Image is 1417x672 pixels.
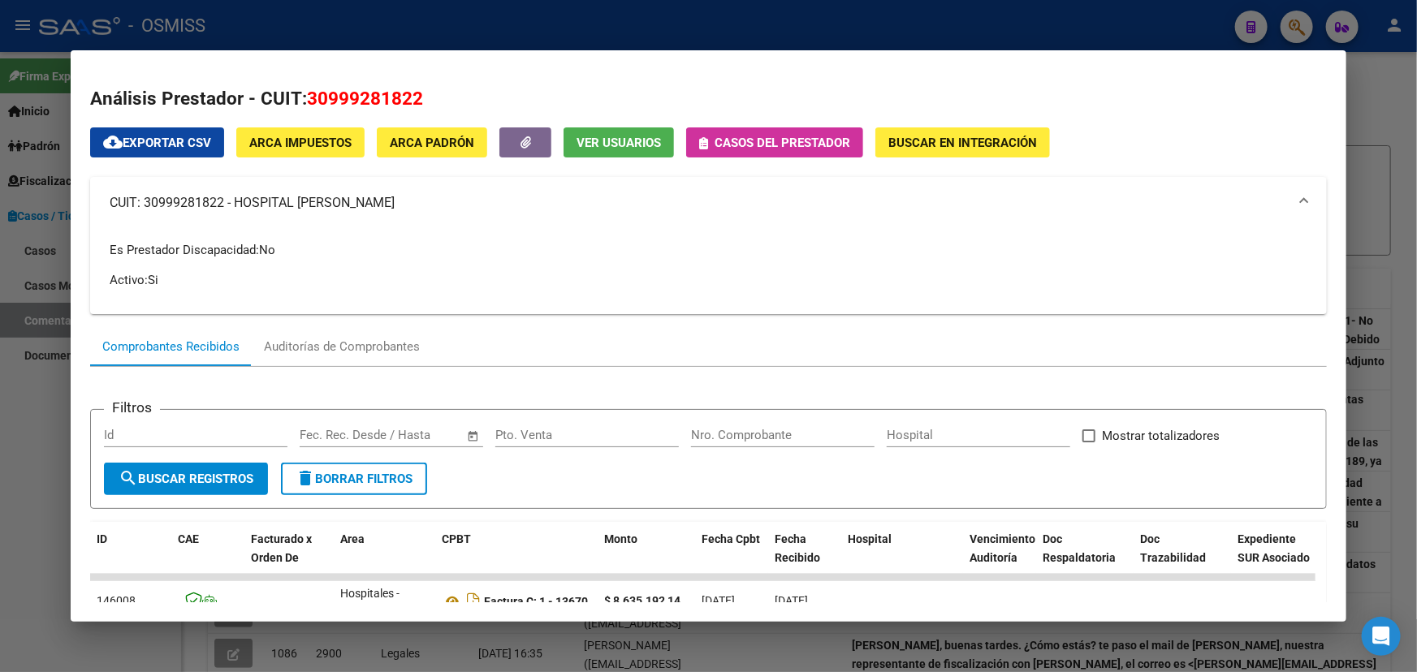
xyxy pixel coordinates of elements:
datatable-header-cell: CAE [171,522,244,593]
span: Ver Usuarios [577,136,661,150]
h2: Análisis Prestador - CUIT: [90,85,1327,113]
span: No [259,243,275,257]
mat-icon: search [119,468,138,488]
span: Borrar Filtros [296,472,413,486]
mat-expansion-panel-header: CUIT: 30999281822 - HOSPITAL [PERSON_NAME] [90,177,1327,229]
datatable-header-cell: Doc Respaldatoria [1036,522,1134,593]
input: Fecha inicio [300,428,365,442]
span: CAE [178,532,199,545]
datatable-header-cell: Doc Trazabilidad [1134,522,1231,593]
p: Activo: [110,271,1307,289]
button: Borrar Filtros [281,463,427,495]
span: Buscar Registros [119,472,253,486]
div: Open Intercom Messenger [1362,617,1401,656]
mat-panel-title: CUIT: 30999281822 - HOSPITAL [PERSON_NAME] [110,193,1288,213]
datatable-header-cell: Monto [598,522,695,593]
span: Fecha Recibido [775,532,820,564]
span: Doc Respaldatoria [1043,532,1116,564]
datatable-header-cell: Vencimiento Auditoría [963,522,1036,593]
div: Comprobantes Recibidos [102,338,240,356]
span: Area [340,532,365,545]
span: CPBT [442,532,471,545]
span: Fecha Cpbt [702,532,760,545]
i: Descargar documento [463,588,484,614]
button: Buscar en Integración [875,127,1050,157]
datatable-header-cell: Area [334,522,435,593]
h3: Filtros [104,397,160,418]
span: [DATE] [702,594,735,607]
button: Ver Usuarios [564,127,674,157]
span: Si [148,273,158,287]
span: Hospitales - Auditoría Médica [340,587,426,618]
span: Vencimiento Auditoría [970,532,1035,564]
strong: Factura C: 1 - 13670 [484,595,588,608]
span: Doc Trazabilidad [1140,532,1206,564]
p: Es Prestador Discapacidad: [110,241,1307,259]
button: ARCA Impuestos [236,127,365,157]
button: ARCA Padrón [377,127,487,157]
span: Exportar CSV [103,136,211,150]
span: ARCA Padrón [390,136,474,150]
span: 146008 [97,594,136,607]
span: Monto [604,532,637,545]
span: Mostrar totalizadores [1102,426,1220,446]
mat-icon: cloud_download [103,132,123,152]
span: Expediente SUR Asociado [1238,532,1310,564]
div: CUIT: 30999281822 - HOSPITAL [PERSON_NAME] [90,229,1327,314]
span: Buscar en Integración [888,136,1037,150]
span: Facturado x Orden De [251,532,312,564]
span: [DATE] [775,594,808,607]
datatable-header-cell: CPBT [435,522,598,593]
button: Exportar CSV [90,127,224,157]
strong: $ 8.635.192,14 [604,594,680,607]
button: Casos del prestador [686,127,863,157]
span: Casos del prestador [715,136,850,150]
span: Hospital [848,532,892,545]
datatable-header-cell: ID [90,522,171,593]
datatable-header-cell: Facturado x Orden De [244,522,334,593]
span: ARCA Impuestos [249,136,352,150]
button: Buscar Registros [104,463,268,495]
button: Open calendar [464,427,482,446]
datatable-header-cell: Hospital [841,522,963,593]
datatable-header-cell: Expediente SUR Asociado [1231,522,1320,593]
mat-icon: delete [296,468,315,488]
span: ID [97,532,107,545]
datatable-header-cell: Fecha Recibido [768,522,841,593]
div: Auditorías de Comprobantes [264,338,420,356]
span: 30999281822 [307,88,423,109]
input: Fecha fin [380,428,459,442]
datatable-header-cell: Fecha Cpbt [695,522,768,593]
